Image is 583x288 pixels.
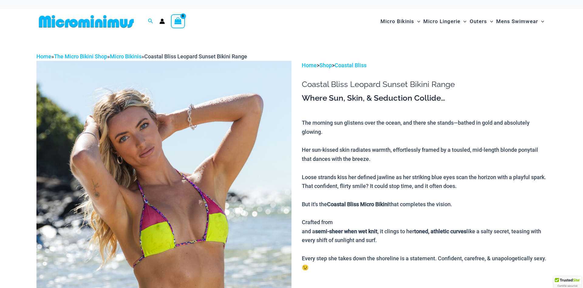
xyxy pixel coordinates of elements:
a: Search icon link [148,18,153,25]
div: and a , it clings to her like a salty secret, teasing with every shift of sunlight and surf. Ever... [302,227,547,272]
a: Mens SwimwearMenu ToggleMenu Toggle [495,12,546,31]
a: OutersMenu ToggleMenu Toggle [468,12,495,31]
b: toned, athletic curves [414,228,466,234]
span: Outers [470,14,487,29]
b: Coastal Bliss Micro Bikini [327,201,389,207]
img: MM SHOP LOGO FLAT [36,15,136,28]
a: View Shopping Cart, empty [171,14,185,28]
span: Menu Toggle [460,14,466,29]
a: Shop [319,62,332,68]
b: semi-sheer when wet knit [315,228,377,234]
span: Mens Swimwear [496,14,538,29]
a: Coastal Bliss [335,62,367,68]
a: Micro LingerieMenu ToggleMenu Toggle [422,12,468,31]
a: Account icon link [159,19,165,24]
p: > > [302,61,547,70]
a: Micro Bikinis [110,53,141,60]
a: The Micro Bikini Shop [54,53,107,60]
span: Micro Lingerie [423,14,460,29]
a: Home [302,62,317,68]
a: Home [36,53,51,60]
span: Micro Bikinis [380,14,414,29]
nav: Site Navigation [378,11,547,32]
span: Menu Toggle [487,14,493,29]
div: TrustedSite Certified [554,276,581,288]
p: The morning sun glistens over the ocean, and there she stands—bathed in gold and absolutely glowi... [302,118,547,272]
h1: Coastal Bliss Leopard Sunset Bikini Range [302,80,547,89]
span: Menu Toggle [414,14,420,29]
span: Menu Toggle [538,14,544,29]
a: Micro BikinisMenu ToggleMenu Toggle [379,12,422,31]
h3: Where Sun, Skin, & Seduction Collide… [302,93,547,103]
span: Coastal Bliss Leopard Sunset Bikini Range [144,53,247,60]
span: » » » [36,53,247,60]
